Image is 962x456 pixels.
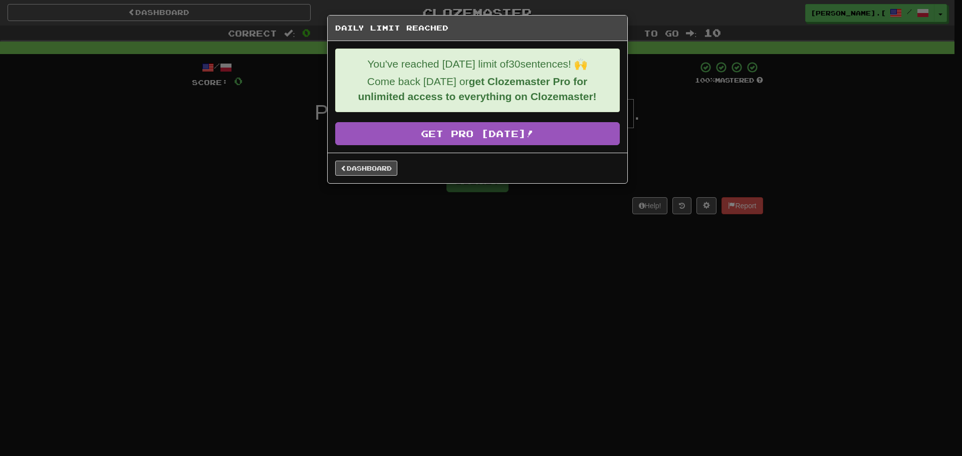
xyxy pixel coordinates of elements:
[343,74,612,104] p: Come back [DATE] or
[358,76,596,102] strong: get Clozemaster Pro for unlimited access to everything on Clozemaster!
[343,57,612,72] p: You've reached [DATE] limit of 30 sentences! 🙌
[335,122,620,145] a: Get Pro [DATE]!
[335,161,397,176] a: Dashboard
[335,23,620,33] h5: Daily Limit Reached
